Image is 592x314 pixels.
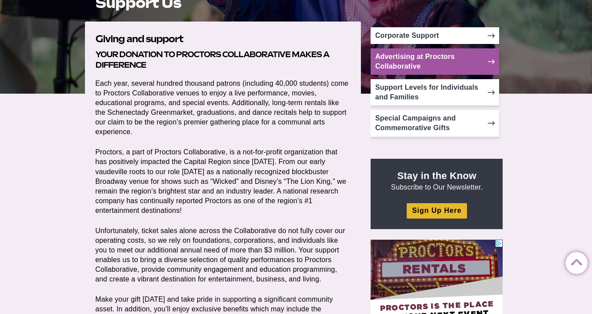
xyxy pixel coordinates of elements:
[371,27,499,44] a: Corporate Support
[371,110,499,136] a: Special Campaigns and Commemorative Gifts
[96,147,351,215] p: Proctors, a part of Proctors Collaborative, is a not-for-profit organization that has positively ...
[96,49,351,70] h3: Your donation to Proctors Collaborative makes a difference
[397,170,477,181] strong: Stay in the Know
[371,79,499,106] a: Support Levels for Individuals and Families
[566,252,583,270] a: Back to Top
[407,203,467,219] a: Sign Up Here
[381,169,492,192] p: Subscribe to Our Newsletter.
[96,32,351,46] h2: Giving and support
[96,79,351,137] p: Each year, several hundred thousand patrons (including 40,000 students) come to Proctors Collabor...
[371,48,499,75] a: Advertising at Proctors Collaborative
[96,226,351,284] p: Unfortunately, ticket sales alone across the Collaborative do not fully cover our operating costs...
